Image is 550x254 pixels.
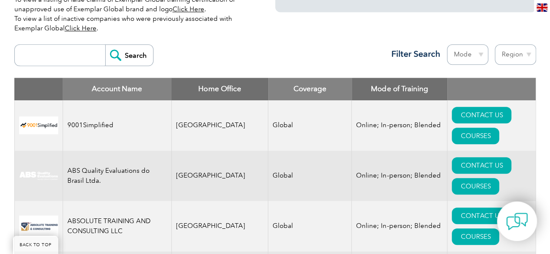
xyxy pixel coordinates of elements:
td: ABS Quality Evaluations do Brasil Ltda. [63,151,171,201]
th: Coverage: activate to sort column ascending [268,78,352,100]
a: COURSES [452,228,499,245]
td: Online; In-person; Blended [352,151,447,201]
img: 16e092f6-eadd-ed11-a7c6-00224814fd52-logo.png [19,215,58,237]
a: Click Here [65,24,97,32]
a: COURSES [452,128,499,144]
a: COURSES [452,178,499,195]
td: [GEOGRAPHIC_DATA] [171,151,268,201]
td: Global [268,151,352,201]
a: CONTACT US [452,107,511,123]
td: Global [268,100,352,151]
td: Global [268,201,352,251]
td: Online; In-person; Blended [352,100,447,151]
a: BACK TO TOP [13,236,58,254]
img: c92924ac-d9bc-ea11-a814-000d3a79823d-logo.jpg [19,171,58,181]
a: Click Here [173,5,204,13]
img: en [537,3,547,12]
td: Online; In-person; Blended [352,201,447,251]
td: 9001Simplified [63,100,171,151]
img: 37c9c059-616f-eb11-a812-002248153038-logo.png [19,116,58,134]
td: [GEOGRAPHIC_DATA] [171,100,268,151]
a: CONTACT US [452,157,511,174]
th: : activate to sort column ascending [447,78,536,100]
td: ABSOLUTE TRAINING AND CONSULTING LLC [63,201,171,251]
input: Search [105,45,153,66]
th: Account Name: activate to sort column descending [63,78,171,100]
td: [GEOGRAPHIC_DATA] [171,201,268,251]
th: Mode of Training: activate to sort column ascending [352,78,447,100]
h3: Filter Search [386,49,440,59]
th: Home Office: activate to sort column ascending [171,78,268,100]
img: contact-chat.png [506,211,528,232]
a: CONTACT US [452,208,511,224]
